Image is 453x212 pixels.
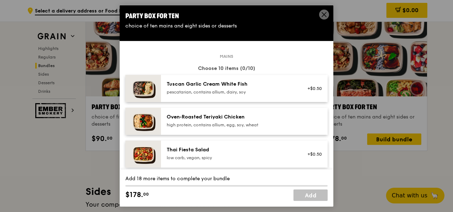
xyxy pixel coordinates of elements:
[303,151,322,157] div: +$0.50
[125,108,161,135] img: daily_normal_Oven-Roasted_Teriyaki_Chicken__Horizontal_.jpg
[125,141,161,168] img: daily_normal_Thai_Fiesta_Salad__Horizontal_.jpg
[125,65,328,72] div: Choose 10 items (0/10)
[217,54,236,59] span: Mains
[167,155,295,161] div: low carb, vegan, spicy
[125,11,328,21] div: Party Box for Ten
[167,146,295,153] div: Thai Fiesta Salad
[125,190,143,200] span: $178.
[125,175,328,182] div: Add 18 more items to complete your bundle
[167,113,295,121] div: Oven‑Roasted Teriyaki Chicken
[303,86,322,91] div: +$0.50
[167,81,295,88] div: Tuscan Garlic Cream White Fish
[167,122,295,128] div: high protein, contains allium, egg, soy, wheat
[167,89,295,95] div: pescatarian, contains allium, dairy, soy
[293,190,328,201] a: Add
[125,22,328,30] div: choice of ten mains and eight sides or desserts
[143,191,149,197] span: 00
[125,75,161,102] img: daily_normal_Tuscan_Garlic_Cream_White_Fish__Horizontal_.jpg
